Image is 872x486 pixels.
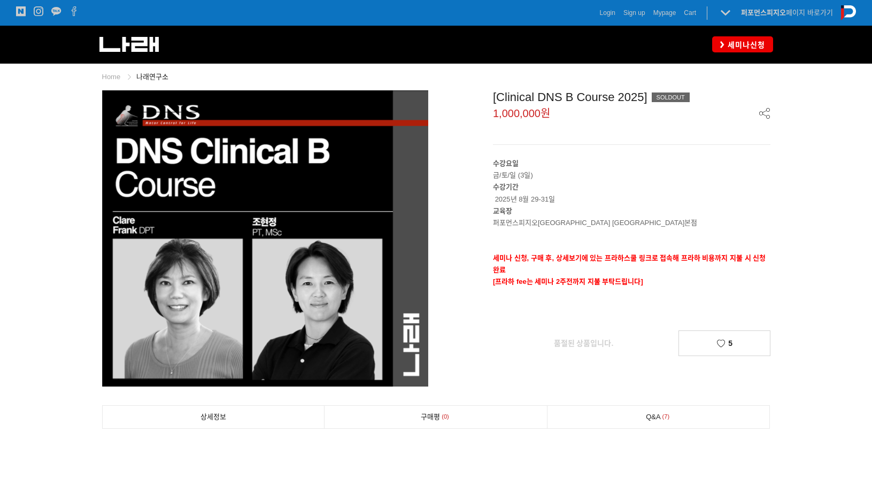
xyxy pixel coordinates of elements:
a: 구매평0 [325,406,547,428]
span: 7 [661,411,672,422]
strong: 퍼포먼스피지오 [741,9,786,17]
a: Q&A7 [547,406,770,428]
p: 금/토/일 (3일) [493,169,770,181]
p: 2025년 8월 29-31일 [493,181,770,205]
strong: 수강기간 [493,183,519,191]
p: 퍼포먼스피지오[GEOGRAPHIC_DATA] [GEOGRAPHIC_DATA]본점 [493,217,770,229]
a: 5 [678,330,770,356]
span: [프라하 fee는 세미나 2주전까지 지불 부탁드립니다] [493,277,643,286]
div: SOLDOUT [652,92,690,102]
a: 상세정보 [103,406,325,428]
span: 1,000,000원 [493,108,550,119]
span: 5 [728,340,732,348]
a: 나래연구소 [136,73,168,81]
a: Mypage [653,7,676,18]
strong: 교육장 [493,207,512,215]
a: Cart [684,7,696,18]
span: 품절된 상품입니다. [554,339,614,348]
span: 0 [440,411,451,422]
a: Login [600,7,615,18]
span: 세미나신청 [724,40,765,50]
a: 퍼포먼스피지오페이지 바로가기 [741,9,833,17]
div: [Clinical DNS B Course 2025] [493,90,770,104]
a: Sign up [623,7,645,18]
strong: 수강요일 [493,159,519,167]
strong: 세미나 신청, 구매 후, 상세보기에 있는 프라하스쿨 링크로 접속해 프라하 비용까지 지불 시 신청완료 [493,254,766,274]
a: Home [102,73,121,81]
a: 세미나신청 [712,36,773,52]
